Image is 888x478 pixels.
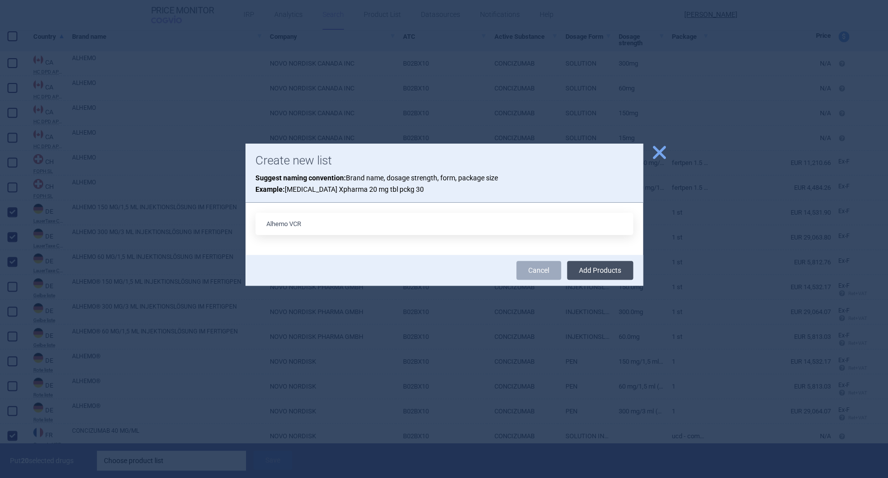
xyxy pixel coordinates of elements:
p: Brand name, dosage strength, form, package size [MEDICAL_DATA] Xpharma 20 mg tbl pckg 30 [255,172,633,195]
input: List name [255,213,633,235]
a: Cancel [516,261,561,280]
button: Add Products [567,261,633,280]
strong: Suggest naming convention: [255,174,346,182]
strong: Example: [255,185,285,193]
h1: Create new list [255,154,633,168]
